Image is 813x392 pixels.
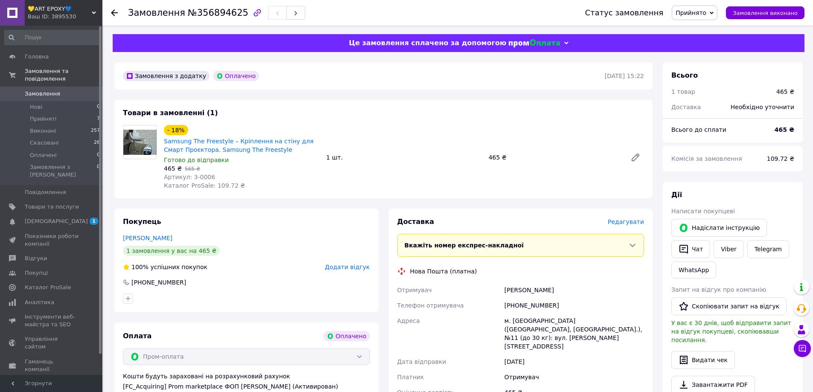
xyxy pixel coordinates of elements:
span: 1 [90,218,98,225]
span: Показники роботи компанії [25,232,79,248]
div: Нова Пошта (платна) [408,267,479,276]
div: Статус замовлення [585,9,664,17]
a: Samsung The Freestyle – Кріплення на стіну для Смарт Проєктора. Samsung The Freestyle [164,138,314,153]
div: [FC_Acquiring] Prom marketplace ФОП [PERSON_NAME] (Активирован) [123,382,370,391]
span: Редагувати [608,218,644,225]
span: Прийняті [30,115,56,123]
div: Повернутися назад [111,9,118,17]
time: [DATE] 15:22 [605,73,644,79]
span: Оплата [123,332,152,340]
span: 465 ₴ [164,165,182,172]
span: Відгуки [25,255,47,262]
span: Покупці [25,269,48,277]
span: 1 товар [671,88,695,95]
span: Головна [25,53,49,61]
span: Запит на відгук про компанію [671,286,766,293]
div: успішних покупок [123,263,207,271]
span: Гаманець компанії [25,358,79,373]
span: Виконані [30,127,56,135]
button: Чат з покупцем [794,340,811,357]
div: 465 ₴ [776,87,794,96]
span: №356894625 [188,8,248,18]
span: Замовлення та повідомлення [25,67,102,83]
span: Написати покупцеві [671,208,735,215]
span: Доставка [671,104,701,110]
span: Товари та послуги [25,203,79,211]
span: Доставка [397,218,434,226]
div: [PERSON_NAME] [503,282,646,298]
span: Всього [671,71,698,79]
span: Замовлення виконано [733,10,798,16]
button: Скопіювати запит на відгук [671,297,787,315]
div: Кошти будуть зараховані на розрахунковий рахунок [123,372,370,391]
div: 465 ₴ [485,151,624,163]
span: Інструменти веб-майстра та SEO [25,313,79,328]
span: Дії [671,191,682,199]
span: Повідомлення [25,189,66,196]
span: Додати відгук [325,264,370,270]
div: Необхідно уточнити [726,98,799,116]
span: Всього до сплати [671,126,726,133]
div: [DATE] [503,354,646,369]
div: Ваш ID: 3895530 [28,13,102,20]
span: 565 ₴ [185,166,200,172]
span: 0 [97,103,100,111]
span: Аналітика [25,299,54,306]
a: Редагувати [627,149,644,166]
div: Отримувач [503,369,646,385]
span: Замовлення [128,8,185,18]
div: [PHONE_NUMBER] [503,298,646,313]
span: Товари в замовленні (1) [123,109,218,117]
a: [PERSON_NAME] [123,235,172,241]
span: Отримувач [397,287,432,293]
span: Скасовані [30,139,59,147]
button: Замовлення виконано [726,6,804,19]
span: 109.72 ₴ [767,155,794,162]
img: Samsung The Freestyle – Кріплення на стіну для Смарт Проєктора. Samsung The Freestyle [123,130,157,155]
div: 1 шт. [323,151,485,163]
span: Дата відправки [397,358,446,365]
div: - 18% [164,125,188,135]
a: Telegram [747,240,789,258]
span: Замовлення з [PERSON_NAME] [30,163,97,179]
span: Платник [397,374,424,380]
span: Телефон отримувача [397,302,464,309]
span: Покупець [123,218,161,226]
a: WhatsApp [671,261,716,279]
span: Каталог ProSale: 109.72 ₴ [164,182,245,189]
span: 257 [91,127,100,135]
span: 26 [94,139,100,147]
span: Готово до відправки [164,157,229,163]
div: Оплачено [213,71,259,81]
span: Артикул: 3-0006 [164,174,215,180]
span: 7 [97,115,100,123]
span: 💛ART EPOXY💙 [28,5,92,13]
span: Це замовлення сплачено за допомогою [349,39,506,47]
div: м. [GEOGRAPHIC_DATA] ([GEOGRAPHIC_DATA], [GEOGRAPHIC_DATA].), №11 (до 30 кг): вул. [PERSON_NAME][... [503,313,646,354]
div: [PHONE_NUMBER] [131,278,187,287]
span: Управління сайтом [25,335,79,351]
div: Замовлення з додатку [123,71,210,81]
span: Замовлення [25,90,60,98]
div: 1 замовлення у вас на 465 ₴ [123,246,220,256]
span: [DEMOGRAPHIC_DATA] [25,218,88,225]
span: Адреса [397,317,420,324]
span: Оплачені [30,151,57,159]
span: Прийнято [676,9,706,16]
a: Viber [714,240,743,258]
div: Оплачено [323,331,370,341]
span: Вкажіть номер експрес-накладної [405,242,524,249]
img: evopay logo [509,39,560,47]
span: Нові [30,103,42,111]
b: 465 ₴ [775,126,794,133]
span: 0 [97,163,100,179]
button: Надіслати інструкцію [671,219,767,237]
span: 100% [131,264,149,270]
span: У вас є 30 днів, щоб відправити запит на відгук покупцеві, скопіювавши посилання. [671,319,791,343]
span: 0 [97,151,100,159]
span: Комісія за замовлення [671,155,742,162]
button: Видати чек [671,351,735,369]
input: Пошук [4,30,101,45]
button: Чат [671,240,710,258]
span: Каталог ProSale [25,284,71,291]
